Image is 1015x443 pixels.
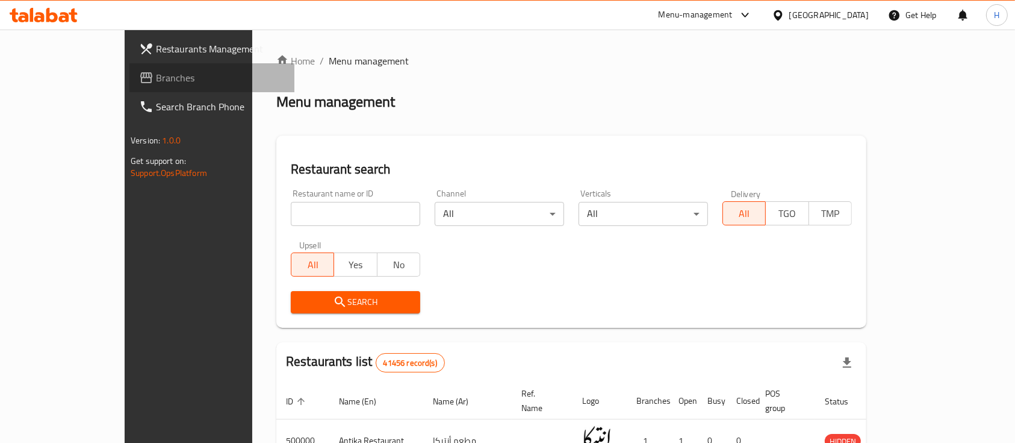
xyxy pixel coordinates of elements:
div: All [579,202,708,226]
span: Version: [131,133,160,148]
a: Restaurants Management [129,34,294,63]
span: ID [286,394,309,409]
span: Ref. Name [521,386,558,415]
a: Search Branch Phone [129,92,294,121]
th: Busy [698,383,727,419]
span: 1.0.0 [162,133,181,148]
nav: breadcrumb [276,54,866,68]
a: Home [276,54,315,68]
button: Search [291,291,420,313]
span: Yes [339,256,372,274]
th: Branches [627,383,669,419]
span: All [728,205,761,222]
span: Branches [156,71,285,85]
h2: Restaurants list [286,353,445,372]
span: TMP [814,205,847,222]
span: 41456 record(s) [376,357,444,369]
span: Status [825,394,864,409]
div: All [435,202,564,226]
button: All [722,201,766,225]
span: Name (Ar) [433,394,484,409]
li: / [320,54,324,68]
th: Logo [573,383,627,419]
a: Support.OpsPlatform [131,165,207,181]
span: Menu management [329,54,409,68]
th: Open [669,383,698,419]
button: All [291,253,334,277]
button: No [377,253,420,277]
div: Export file [833,348,861,377]
span: No [382,256,415,274]
span: Get support on: [131,153,186,169]
div: [GEOGRAPHIC_DATA] [789,8,869,22]
span: H [994,8,999,22]
span: Name (En) [339,394,392,409]
span: Search [300,295,411,310]
input: Search for restaurant name or ID.. [291,202,420,226]
button: Yes [334,253,377,277]
h2: Restaurant search [291,160,852,178]
span: Search Branch Phone [156,99,285,114]
button: TGO [765,201,809,225]
span: All [296,256,329,274]
div: Menu-management [659,8,733,22]
span: POS group [765,386,801,415]
a: Branches [129,63,294,92]
button: TMP [809,201,852,225]
div: Total records count [376,353,445,372]
label: Upsell [299,240,321,249]
span: Restaurants Management [156,42,285,56]
th: Closed [727,383,756,419]
h2: Menu management [276,92,395,112]
label: Delivery [731,189,761,198]
span: TGO [771,205,804,222]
